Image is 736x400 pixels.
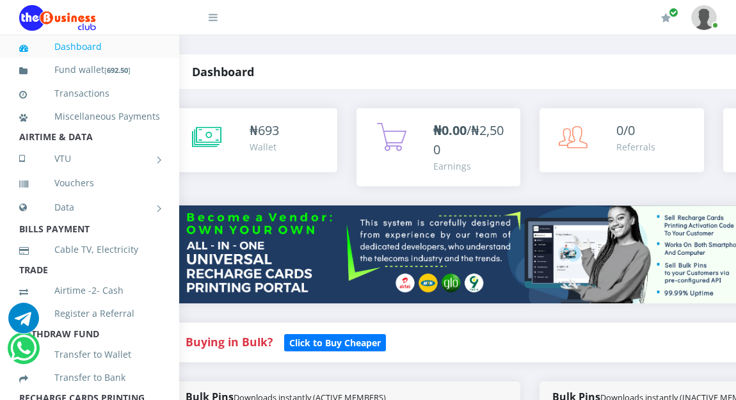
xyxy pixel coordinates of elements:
[616,122,635,139] span: 0/0
[284,334,386,349] a: Click to Buy Cheaper
[19,363,160,392] a: Transfer to Bank
[19,55,160,85] a: Fund wallet[692.50]
[19,168,160,198] a: Vouchers
[433,159,508,173] div: Earnings
[661,13,671,23] i: Renew/Upgrade Subscription
[10,342,36,364] a: Chat for support
[433,122,504,158] span: /₦2,500
[540,108,704,172] a: 0/0 Referrals
[19,235,160,264] a: Cable TV, Electricity
[8,312,39,333] a: Chat for support
[107,65,128,75] b: 692.50
[19,276,160,305] a: Airtime -2- Cash
[19,191,160,223] a: Data
[258,122,279,139] span: 693
[250,121,279,140] div: ₦
[669,8,678,17] span: Renew/Upgrade Subscription
[192,64,254,79] strong: Dashboard
[19,102,160,131] a: Miscellaneous Payments
[19,32,160,61] a: Dashboard
[616,140,655,154] div: Referrals
[104,65,131,75] small: [ ]
[356,108,521,186] a: ₦0.00/₦2,500 Earnings
[433,122,467,139] b: ₦0.00
[186,334,273,349] strong: Buying in Bulk?
[691,5,717,30] img: User
[250,140,279,154] div: Wallet
[289,337,381,349] b: Click to Buy Cheaper
[19,5,96,31] img: Logo
[19,299,160,328] a: Register a Referral
[173,108,337,172] a: ₦693 Wallet
[19,143,160,175] a: VTU
[19,340,160,369] a: Transfer to Wallet
[19,79,160,108] a: Transactions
